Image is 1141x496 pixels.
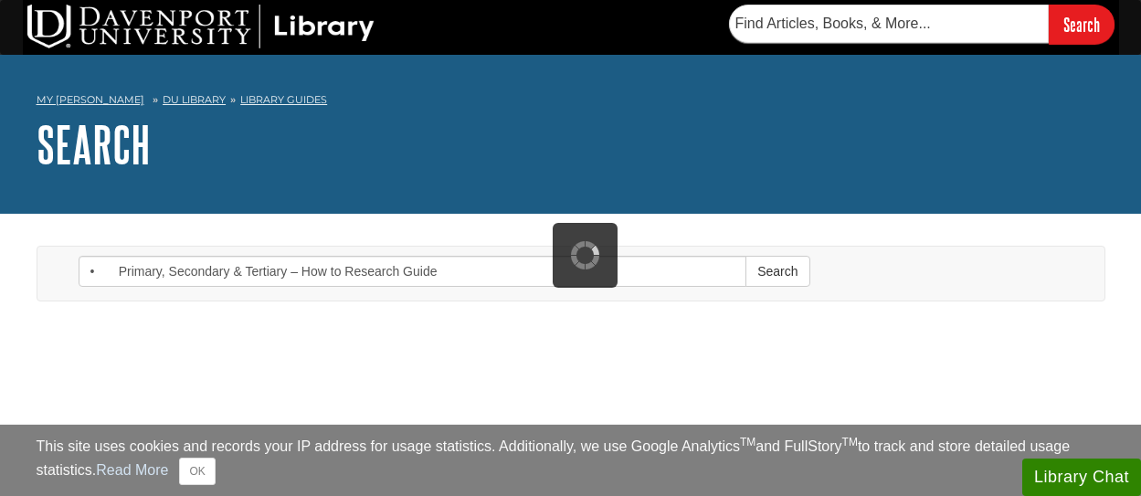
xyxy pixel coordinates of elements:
button: Library Chat [1022,459,1141,496]
button: Search [745,256,809,287]
input: Search [1049,5,1115,44]
nav: breadcrumb [37,88,1105,117]
form: Searches DU Library's articles, books, and more [729,5,1115,44]
img: Working... [571,241,599,269]
input: Find Articles, Books, & More... [729,5,1049,43]
a: My [PERSON_NAME] [37,92,144,108]
a: Library Guides [240,93,327,106]
a: Read More [96,462,168,478]
h1: Search [37,117,1105,172]
input: Enter Search Words [79,256,747,287]
a: DU Library [163,93,226,106]
img: DU Library [27,5,375,48]
button: Close [179,458,215,485]
div: This site uses cookies and records your IP address for usage statistics. Additionally, we use Goo... [37,436,1105,485]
